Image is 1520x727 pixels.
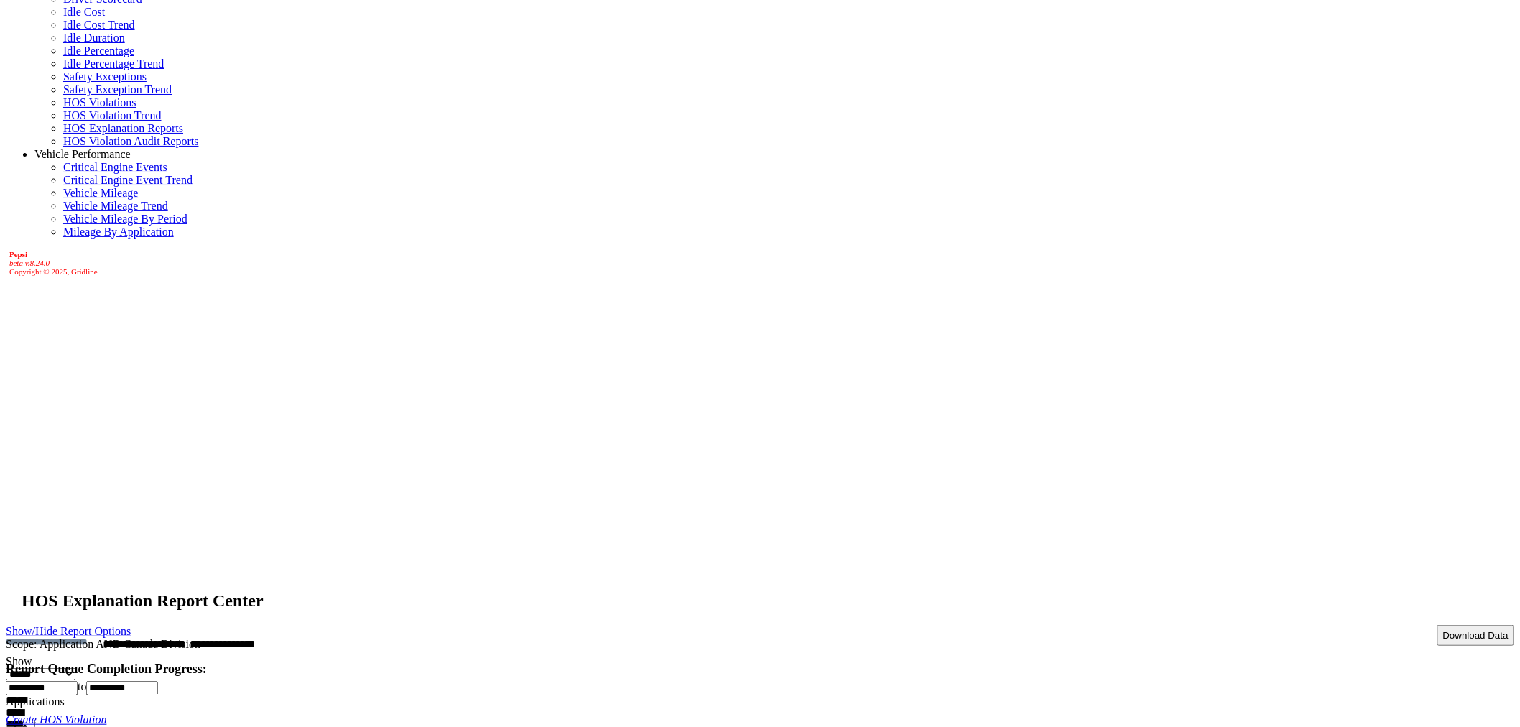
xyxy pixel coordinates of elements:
[9,250,27,259] b: Pepsi
[63,70,147,83] a: Safety Exceptions
[63,19,135,31] a: Idle Cost Trend
[22,591,1514,611] h2: HOS Explanation Report Center
[63,226,174,238] a: Mileage By Application
[6,695,65,708] label: Applications
[9,250,1514,276] div: Copyright © 2025, Gridline
[9,259,50,267] i: beta v.8.24.0
[63,174,193,186] a: Critical Engine Event Trend
[63,109,162,121] a: HOS Violation Trend
[6,655,32,667] label: Show
[63,135,199,147] a: HOS Violation Audit Reports
[63,161,167,173] a: Critical Engine Events
[1437,625,1514,646] button: Download Data
[63,32,125,44] a: Idle Duration
[6,638,200,650] span: Scope: Application AND Canada Division
[6,713,106,726] a: Create HOS Violation
[6,621,131,641] a: Show/Hide Report Options
[63,213,187,225] a: Vehicle Mileage By Period
[63,96,136,108] a: HOS Violations
[63,200,168,212] a: Vehicle Mileage Trend
[63,6,105,18] a: Idle Cost
[78,680,86,693] span: to
[63,122,183,134] a: HOS Explanation Reports
[63,187,138,199] a: Vehicle Mileage
[63,83,172,96] a: Safety Exception Trend
[34,148,131,160] a: Vehicle Performance
[63,45,134,57] a: Idle Percentage
[63,57,164,70] a: Idle Percentage Trend
[6,662,1514,677] h4: Report Queue Completion Progress:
